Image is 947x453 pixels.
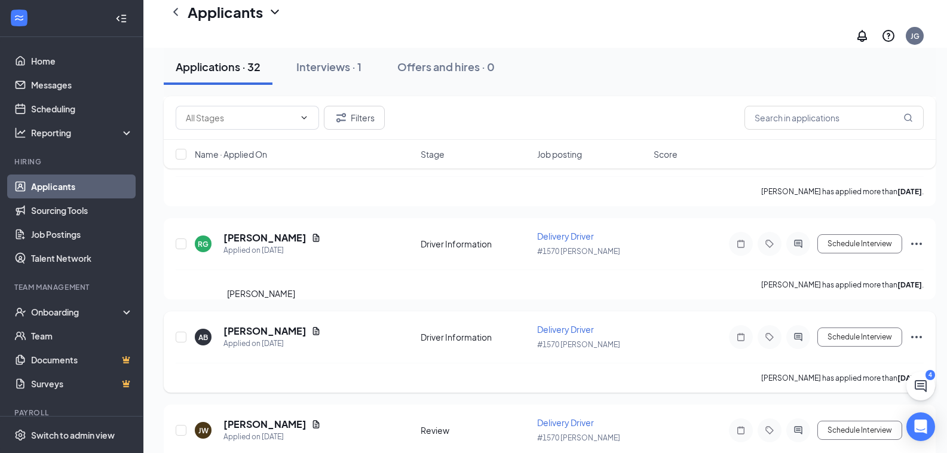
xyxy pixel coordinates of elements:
[421,424,530,436] div: Review
[186,111,295,124] input: All Stages
[734,426,748,435] svg: Note
[13,12,25,24] svg: WorkstreamLogo
[762,239,777,249] svg: Tag
[31,127,134,139] div: Reporting
[31,97,133,121] a: Scheduling
[195,148,267,160] span: Name · Applied On
[421,331,530,343] div: Driver Information
[914,379,928,393] svg: ChatActive
[14,408,131,418] div: Payroll
[31,175,133,198] a: Applicants
[223,431,321,443] div: Applied on [DATE]
[734,239,748,249] svg: Note
[176,59,260,74] div: Applications · 32
[537,433,620,442] span: #1570 [PERSON_NAME]
[324,106,385,130] button: Filter Filters
[897,280,922,289] b: [DATE]
[537,417,594,428] span: Delivery Driver
[744,106,924,130] input: Search in applications
[817,234,902,253] button: Schedule Interview
[299,113,309,123] svg: ChevronDown
[421,238,530,250] div: Driver Information
[903,113,913,123] svg: MagnifyingGlass
[791,239,805,249] svg: ActiveChat
[223,325,307,338] h5: [PERSON_NAME]
[881,29,896,43] svg: QuestionInfo
[223,338,321,350] div: Applied on [DATE]
[14,282,131,292] div: Team Management
[31,222,133,246] a: Job Postings
[762,426,777,435] svg: Tag
[31,198,133,222] a: Sourcing Tools
[31,246,133,270] a: Talent Network
[537,148,582,160] span: Job posting
[115,13,127,25] svg: Collapse
[761,373,924,383] p: [PERSON_NAME] has applied more than .
[14,157,131,167] div: Hiring
[906,372,935,400] button: ChatActive
[31,73,133,97] a: Messages
[198,332,208,342] div: AB
[311,326,321,336] svg: Document
[31,429,115,441] div: Switch to admin view
[762,332,777,342] svg: Tag
[223,231,307,244] h5: [PERSON_NAME]
[897,374,922,382] b: [DATE]
[311,420,321,429] svg: Document
[537,324,594,335] span: Delivery Driver
[14,429,26,441] svg: Settings
[31,49,133,73] a: Home
[31,372,133,396] a: SurveysCrown
[906,412,935,441] div: Open Intercom Messenger
[817,421,902,440] button: Schedule Interview
[223,418,307,431] h5: [PERSON_NAME]
[791,426,805,435] svg: ActiveChat
[223,244,321,256] div: Applied on [DATE]
[791,332,805,342] svg: ActiveChat
[188,2,263,22] h1: Applicants
[537,247,620,256] span: #1570 [PERSON_NAME]
[537,231,594,241] span: Delivery Driver
[198,239,209,249] div: RG
[311,233,321,243] svg: Document
[31,324,133,348] a: Team
[334,111,348,125] svg: Filter
[268,5,282,19] svg: ChevronDown
[654,148,678,160] span: Score
[855,29,869,43] svg: Notifications
[14,306,26,318] svg: UserCheck
[296,59,361,74] div: Interviews · 1
[734,332,748,342] svg: Note
[911,31,920,41] div: JG
[537,340,620,349] span: #1570 [PERSON_NAME]
[761,186,924,197] p: [PERSON_NAME] has applied more than .
[909,330,924,344] svg: Ellipses
[31,348,133,372] a: DocumentsCrown
[198,426,209,436] div: JW
[761,280,924,290] p: [PERSON_NAME] has applied more than .
[397,59,495,74] div: Offers and hires · 0
[14,127,26,139] svg: Analysis
[168,5,183,19] svg: ChevronLeft
[897,187,922,196] b: [DATE]
[817,327,902,347] button: Schedule Interview
[421,148,445,160] span: Stage
[31,306,123,318] div: Onboarding
[227,287,295,300] div: [PERSON_NAME]
[909,237,924,251] svg: Ellipses
[925,370,935,380] div: 4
